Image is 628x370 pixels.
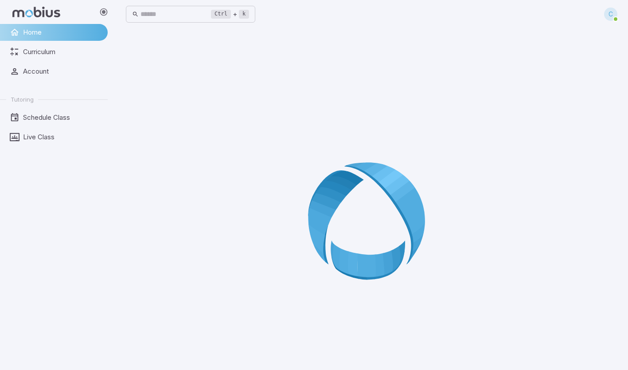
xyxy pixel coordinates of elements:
[211,9,249,20] div: +
[23,132,101,142] span: Live Class
[23,47,101,57] span: Curriculum
[11,95,34,103] span: Tutoring
[23,67,101,76] span: Account
[604,8,617,21] div: C
[23,28,101,37] span: Home
[239,10,249,19] kbd: k
[211,10,231,19] kbd: Ctrl
[23,113,101,122] span: Schedule Class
